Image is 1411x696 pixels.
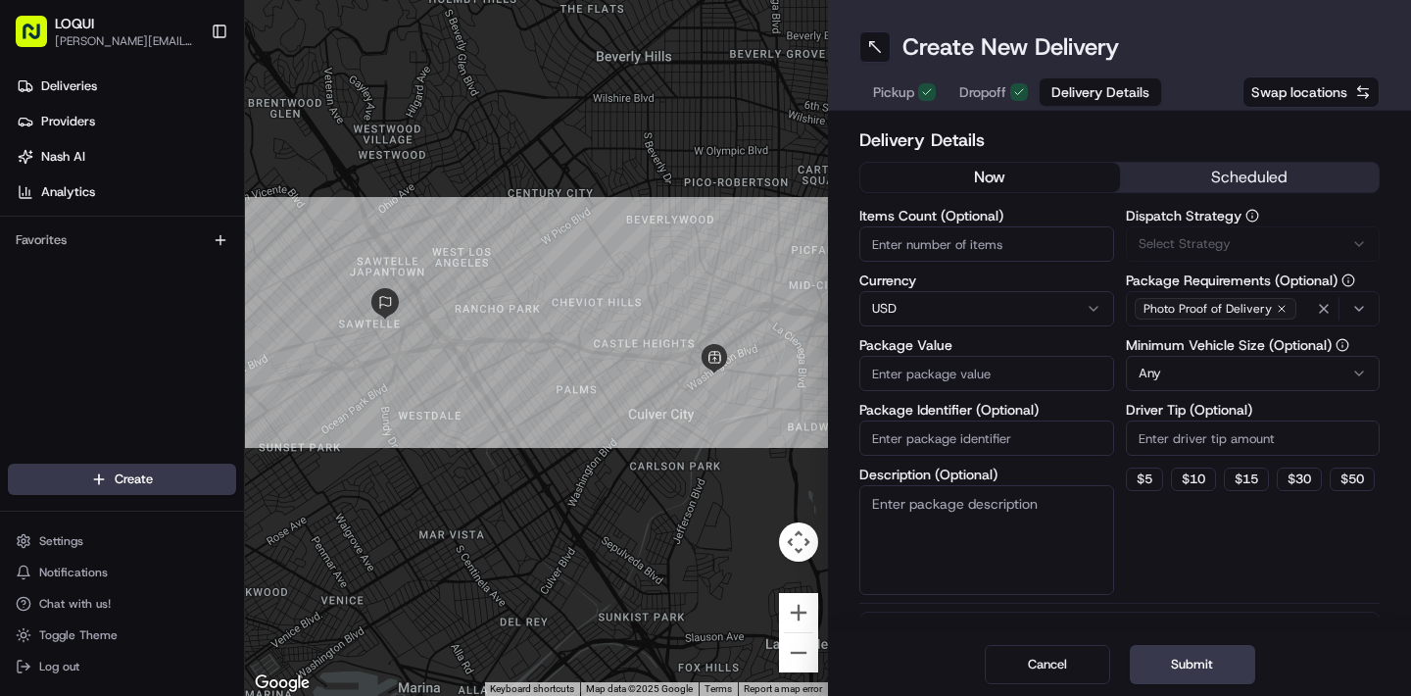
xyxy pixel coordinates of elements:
[41,148,85,166] span: Nash AI
[1341,273,1355,287] button: Package Requirements (Optional)
[39,533,83,549] span: Settings
[779,633,818,672] button: Zoom out
[67,207,248,223] div: We're available if you need us!
[20,78,357,110] p: Welcome 👋
[8,106,244,137] a: Providers
[20,286,35,302] div: 📗
[39,284,150,304] span: Knowledge Base
[859,612,1380,657] button: Package Items (0)
[1130,645,1255,684] button: Submit
[67,187,321,207] div: Start new chat
[41,77,97,95] span: Deliveries
[859,338,1114,352] label: Package Value
[8,176,244,208] a: Analytics
[8,8,203,55] button: LOQUI[PERSON_NAME][EMAIL_ADDRESS][DOMAIN_NAME]
[1224,468,1269,491] button: $15
[1126,403,1381,417] label: Driver Tip (Optional)
[1051,82,1149,102] span: Delivery Details
[586,683,693,694] span: Map data ©2025 Google
[873,82,914,102] span: Pickup
[8,559,236,586] button: Notifications
[1126,209,1381,223] label: Dispatch Strategy
[41,113,95,130] span: Providers
[8,621,236,649] button: Toggle Theme
[859,421,1114,456] input: Enter package identifier
[490,682,574,696] button: Keyboard shortcuts
[779,593,818,632] button: Zoom in
[8,71,244,102] a: Deliveries
[705,683,732,694] a: Terms
[20,20,59,59] img: Nash
[333,193,357,217] button: Start new chat
[158,276,322,312] a: 💻API Documentation
[8,141,244,173] a: Nash AI
[1171,468,1216,491] button: $10
[1126,291,1381,326] button: Photo Proof of Delivery
[55,14,94,33] button: LOQUI
[1126,338,1381,352] label: Minimum Vehicle Size (Optional)
[859,226,1114,262] input: Enter number of items
[55,33,195,49] button: [PERSON_NAME][EMAIL_ADDRESS][DOMAIN_NAME]
[779,522,818,562] button: Map camera controls
[8,590,236,618] button: Chat with us!
[1126,421,1381,456] input: Enter driver tip amount
[41,183,95,201] span: Analytics
[1143,301,1272,317] span: Photo Proof of Delivery
[39,627,118,643] span: Toggle Theme
[1126,468,1163,491] button: $5
[1336,338,1349,352] button: Minimum Vehicle Size (Optional)
[8,464,236,495] button: Create
[250,671,315,696] a: Open this area in Google Maps (opens a new window)
[859,273,1114,287] label: Currency
[959,82,1006,102] span: Dropoff
[860,163,1120,192] button: now
[39,565,108,580] span: Notifications
[1245,209,1259,223] button: Dispatch Strategy
[138,331,237,347] a: Powered byPylon
[859,126,1380,154] h2: Delivery Details
[1277,468,1322,491] button: $30
[1242,76,1380,108] button: Swap locations
[1120,163,1380,192] button: scheduled
[985,645,1110,684] button: Cancel
[859,403,1114,417] label: Package Identifier (Optional)
[859,356,1114,391] input: Enter package value
[250,671,315,696] img: Google
[1330,468,1375,491] button: $50
[185,284,315,304] span: API Documentation
[902,31,1119,63] h1: Create New Delivery
[20,187,55,223] img: 1736555255976-a54dd68f-1ca7-489b-9aae-adbdc363a1c4
[51,126,323,147] input: Clear
[166,286,181,302] div: 💻
[8,653,236,680] button: Log out
[39,596,111,612] span: Chat with us!
[1126,273,1381,287] label: Package Requirements (Optional)
[744,683,822,694] a: Report a map error
[859,468,1114,481] label: Description (Optional)
[39,659,79,674] span: Log out
[115,471,153,488] span: Create
[1251,82,1347,102] span: Swap locations
[12,276,158,312] a: 📗Knowledge Base
[195,332,237,347] span: Pylon
[859,209,1114,223] label: Items Count (Optional)
[8,527,236,555] button: Settings
[8,224,236,256] div: Favorites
